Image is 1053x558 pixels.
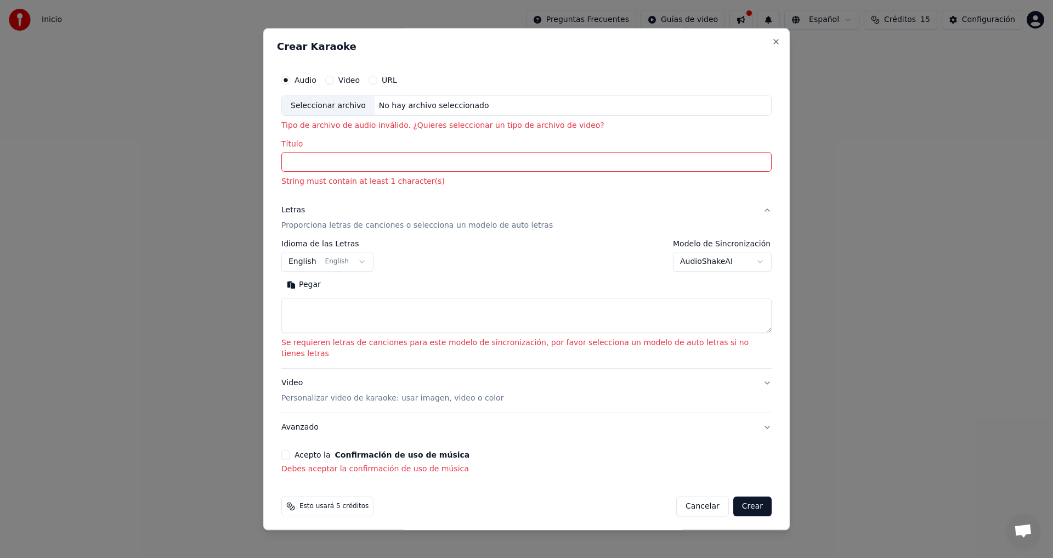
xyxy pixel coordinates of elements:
label: Modelo de Sincronización [673,240,772,248]
p: Debes aceptar la confirmación de uso de música [281,464,772,475]
label: Acepto la [295,452,469,459]
p: Se requieren letras de canciones para este modelo de sincronización, por favor selecciona un mode... [281,338,772,360]
label: Audio [295,76,316,84]
p: Tipo de archivo de audio inválido. ¿Quieres seleccionar un tipo de archivo de video? [281,121,772,132]
button: LetrasProporciona letras de canciones o selecciona un modelo de auto letras [281,196,772,240]
label: Título [281,140,772,148]
p: Proporciona letras de canciones o selecciona un modelo de auto letras [281,221,553,232]
label: URL [382,76,397,84]
div: Letras [281,205,305,216]
button: Pegar [281,277,326,294]
h2: Crear Karaoke [277,42,776,52]
div: No hay archivo seleccionado [375,100,494,111]
div: LetrasProporciona letras de canciones o selecciona un modelo de auto letras [281,240,772,369]
button: Crear [733,497,772,517]
div: Seleccionar archivo [282,96,375,116]
div: Video [281,378,503,404]
button: Avanzado [281,414,772,442]
span: Esto usará 5 créditos [299,503,369,511]
button: Acepto la [335,452,470,459]
button: Cancelar [676,497,729,517]
p: Personalizar video de karaoke: usar imagen, video o color [281,393,503,404]
label: Idioma de las Letras [281,240,373,248]
button: VideoPersonalizar video de karaoke: usar imagen, video o color [281,369,772,413]
label: Video [338,76,360,84]
p: String must contain at least 1 character(s) [281,177,772,188]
